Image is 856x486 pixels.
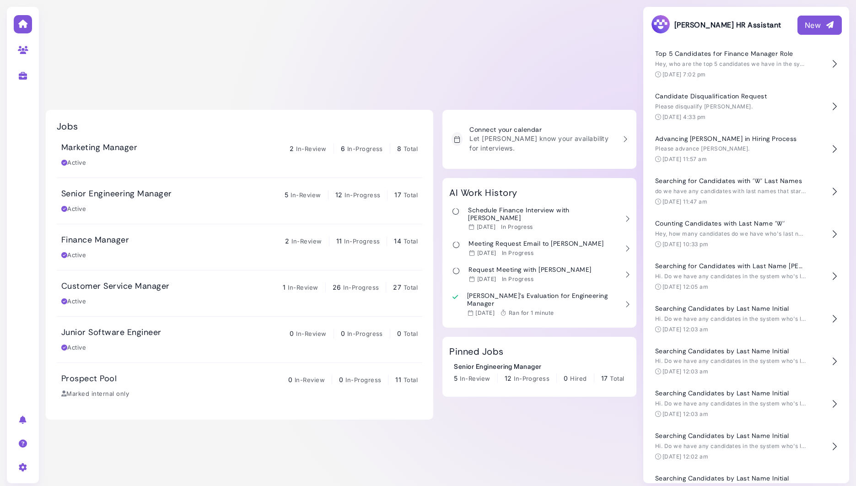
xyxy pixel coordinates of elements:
[454,362,624,371] div: Senior Engineering Manager
[344,238,380,245] span: In-Progress
[449,346,503,357] h2: Pinned Jobs
[57,178,422,224] a: Senior Engineering Manager 5 In-Review 12 In-Progress 17 Total Active
[394,191,401,199] span: 17
[454,362,624,383] a: Senior Engineering Manager 5 In-Review 12 In-Progress 0 Hired 17 Total
[514,375,549,382] span: In-Progress
[651,255,842,298] button: Searching for Candidates with Last Name [PERSON_NAME] Hi. Do we have any candidates in the system...
[601,374,608,382] span: 17
[505,374,512,382] span: 12
[651,340,842,383] button: Searching Candidates by Last Name Initial Hi. Do we have any candidates in the system who's last ...
[57,224,422,270] a: Finance Manager 2 In-Review 11 In-Progress 14 Total Active
[393,283,401,291] span: 27
[335,191,343,199] span: 12
[404,284,418,291] span: Total
[651,383,842,425] button: Searching Candidates by Last Name Initial Hi. Do we have any candidates in the system who's last ...
[655,389,806,397] h4: Searching Candidates by Last Name Initial
[283,283,285,291] span: 1
[345,191,380,199] span: In-Progress
[651,213,842,255] button: Counting Candidates with Last Name 'W' Hey, how many candidates do we have who's last name starts...
[291,238,322,245] span: In-Review
[655,220,806,227] h4: Counting Candidates with Last Name 'W'
[651,170,842,213] button: Searching for Candidates with 'W' Last Names do we have any candidates with last names that start...
[655,135,806,143] h4: Advancing [PERSON_NAME] in Hiring Process
[475,309,495,316] time: Sep 08, 2025
[447,121,632,157] a: Connect your calendar Let [PERSON_NAME] know your availability for interviews.
[291,191,321,199] span: In-Review
[61,235,129,245] h3: Finance Manager
[655,305,806,313] h4: Searching Candidates by Last Name Initial
[404,238,418,245] span: Total
[655,188,827,194] span: do we have any candidates with last names that start with W?
[295,376,325,383] span: In-Review
[341,329,345,337] span: 0
[651,425,842,468] button: Searching Candidates by Last Name Initial Hi. Do we have any candidates in the system who's last ...
[651,14,781,36] h3: [PERSON_NAME] HR Assistant
[477,223,496,230] time: Sep 10, 2025
[655,347,806,355] h4: Searching Candidates by Last Name Initial
[61,251,86,260] div: Active
[347,330,383,337] span: In-Progress
[655,103,753,110] span: Please disqualify [PERSON_NAME].
[347,145,383,152] span: In-Progress
[57,317,422,362] a: Junior Software Engineer 0 In-Review 0 In-Progress 0 Total Active
[397,145,401,152] span: 8
[502,249,533,257] div: In Progress
[468,240,603,248] h3: Meeting Request Email to [PERSON_NAME]
[467,292,618,308] h3: [PERSON_NAME]'s Evaluation for Engineering Manager
[57,121,78,132] h2: Jobs
[662,198,707,205] time: [DATE] 11:47 am
[61,374,117,384] h3: Prospect Pool
[651,86,842,128] button: Candidate Disqualification Request Please disqualify [PERSON_NAME]. [DATE] 4:33 pm
[655,92,806,100] h4: Candidate Disqualification Request
[564,374,568,382] span: 0
[469,126,615,134] h3: Connect your calendar
[57,363,422,409] a: Prospect Pool 0 In-Review 0 In-Progress 11 Total Marked internal only
[662,410,708,417] time: [DATE] 12:03 am
[397,329,401,337] span: 0
[662,368,708,375] time: [DATE] 12:03 am
[805,20,834,31] div: New
[449,187,517,198] h2: AI Work History
[395,376,401,383] span: 11
[460,375,490,382] span: In-Review
[404,191,418,199] span: Total
[662,241,708,248] time: [DATE] 10:33 pm
[394,237,401,245] span: 14
[61,205,86,214] div: Active
[570,375,587,382] span: Hired
[57,132,422,178] a: Marketing Manager 2 In-Review 6 In-Progress 8 Total Active
[477,275,496,282] time: Sep 12, 2025
[651,43,842,86] button: Top 5 Candidates for Finance Manager Role Hey, who are the top 5 candidates we have in the system...
[333,283,341,291] span: 26
[404,330,418,337] span: Total
[468,266,591,274] h3: Request Meeting with [PERSON_NAME]
[61,143,137,153] h3: Marketing Manager
[651,298,842,340] button: Searching Candidates by Last Name Initial Hi. Do we have any candidates in the system who's last ...
[610,375,624,382] span: Total
[468,206,618,222] h3: Schedule Finance Interview with [PERSON_NAME]
[662,71,706,78] time: [DATE] 7:02 pm
[655,432,806,440] h4: Searching Candidates by Last Name Initial
[61,297,86,306] div: Active
[651,128,842,171] button: Advancing [PERSON_NAME] in Hiring Process Please advance [PERSON_NAME]. [DATE] 11:57 am
[655,262,806,270] h4: Searching for Candidates with Last Name [PERSON_NAME]
[655,50,806,58] h4: Top 5 Candidates for Finance Manager Role
[655,145,750,152] span: Please advance [PERSON_NAME].
[662,283,708,290] time: [DATE] 12:05 am
[290,145,294,152] span: 2
[662,453,708,460] time: [DATE] 12:02 am
[477,249,496,256] time: Sep 12, 2025
[454,374,458,382] span: 5
[343,284,379,291] span: In-Progress
[61,189,172,199] h3: Senior Engineering Manager
[285,191,288,199] span: 5
[339,376,343,383] span: 0
[469,134,615,153] p: Let [PERSON_NAME] know your availability for interviews.
[57,270,422,316] a: Customer Service Manager 1 In-Review 26 In-Progress 27 Total Active
[404,376,418,383] span: Total
[662,113,706,120] time: [DATE] 4:33 pm
[336,237,342,245] span: 11
[662,326,708,333] time: [DATE] 12:03 am
[345,376,381,383] span: In-Progress
[502,275,533,283] div: In Progress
